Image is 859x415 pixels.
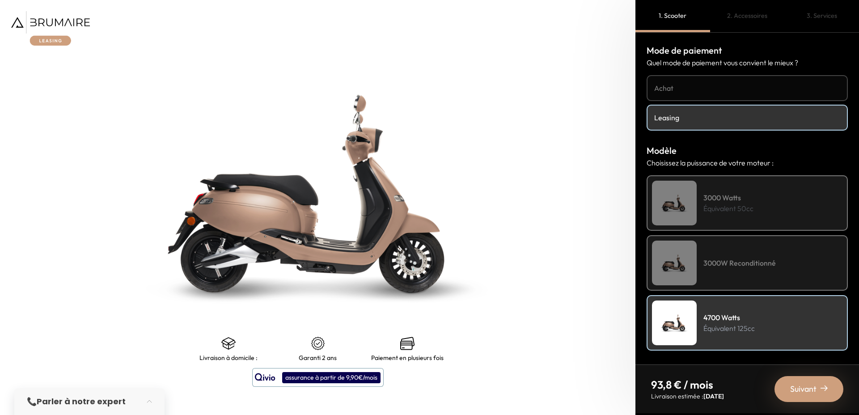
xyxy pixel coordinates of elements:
[703,323,755,334] p: Équivalent 125cc
[654,112,840,123] h4: Leasing
[703,203,753,214] p: Équivalent 50cc
[199,354,258,361] p: Livraison à domicile :
[647,364,848,377] h3: Couleur
[11,11,90,46] img: Brumaire Leasing
[654,83,840,93] h4: Achat
[647,144,848,157] h3: Modèle
[221,336,236,351] img: shipping.png
[703,392,724,400] span: [DATE]
[790,383,817,395] span: Suivant
[299,354,337,361] p: Garanti 2 ans
[647,75,848,101] a: Achat
[651,377,724,392] p: 93,8 € / mois
[652,241,697,285] img: Scooter Leasing
[652,181,697,225] img: Scooter Leasing
[647,157,848,168] p: Choisissez la puissance de votre moteur :
[703,312,755,323] h4: 4700 Watts
[703,258,776,268] h4: 3000W Reconditionné
[703,192,753,203] h4: 3000 Watts
[311,336,325,351] img: certificat-de-garantie.png
[651,392,724,401] p: Livraison estimée :
[252,368,384,387] button: assurance à partir de 9,90€/mois
[647,44,848,57] h3: Mode de paiement
[400,336,415,351] img: credit-cards.png
[255,372,275,383] img: logo qivio
[282,372,381,383] div: assurance à partir de 9,90€/mois
[821,385,828,392] img: right-arrow-2.png
[652,301,697,345] img: Scooter Leasing
[371,354,444,361] p: Paiement en plusieurs fois
[647,57,848,68] p: Quel mode de paiement vous convient le mieux ?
